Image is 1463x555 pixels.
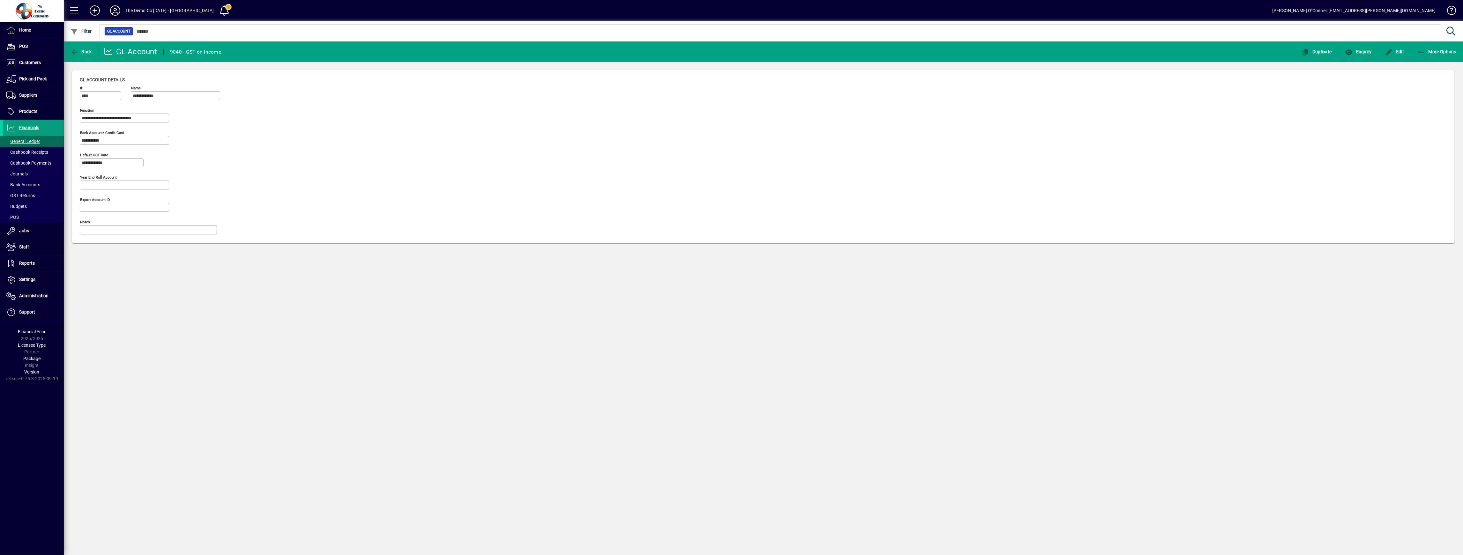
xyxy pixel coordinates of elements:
button: Duplicate [1300,46,1333,57]
button: Edit [1384,46,1406,57]
a: Products [3,104,64,120]
span: Support [19,309,35,314]
span: Cashbook Receipts [6,150,48,155]
mat-label: Default GST rate [80,153,108,157]
div: GL Account [104,47,157,57]
a: Reports [3,255,64,271]
span: Package [23,356,41,361]
a: GST Returns [3,190,64,201]
a: Knowledge Base [1442,1,1455,22]
a: Cashbook Payments [3,158,64,168]
span: Licensee Type [18,343,46,348]
span: Version [25,369,40,374]
a: Bank Accounts [3,179,64,190]
span: Edit [1385,49,1404,54]
span: GL account details [80,77,125,82]
a: Home [3,22,64,38]
span: Home [19,27,31,33]
span: More Options [1418,49,1457,54]
span: Products [19,109,37,114]
span: Suppliers [19,93,37,98]
a: POS [3,39,64,55]
span: Financials [19,125,39,130]
mat-label: Notes [80,220,90,224]
span: Bank Accounts [6,182,40,187]
span: Settings [19,277,35,282]
mat-label: Function [80,108,94,113]
button: Enquiry [1344,46,1373,57]
a: Support [3,304,64,320]
a: Customers [3,55,64,71]
span: Pick and Pack [19,76,47,81]
span: Enquiry [1345,49,1372,54]
button: More Options [1416,46,1458,57]
a: Budgets [3,201,64,212]
span: POS [6,215,19,220]
a: Settings [3,272,64,288]
button: Profile [105,5,125,16]
div: The Demo Co [DATE] - [GEOGRAPHIC_DATA] [125,5,214,16]
app-page-header-button: Back [64,46,99,57]
a: Journals [3,168,64,179]
span: Filter [71,29,92,34]
mat-label: Bank Account/ Credit card [80,130,124,135]
div: [PERSON_NAME] O''Connell [EMAIL_ADDRESS][PERSON_NAME][DOMAIN_NAME] [1272,5,1436,16]
mat-label: ID [80,86,84,90]
button: Filter [69,26,93,37]
button: Back [69,46,93,57]
a: Pick and Pack [3,71,64,87]
a: Suppliers [3,87,64,103]
span: Reports [19,261,35,266]
span: Journals [6,171,28,176]
a: General Ledger [3,136,64,147]
a: Staff [3,239,64,255]
span: GST Returns [6,193,35,198]
span: Customers [19,60,41,65]
button: Add [85,5,105,16]
span: Cashbook Payments [6,160,51,166]
span: Financial Year [18,329,46,334]
span: GL Account [107,28,130,34]
div: 9040 - GST on Income [170,47,221,57]
span: Duplicate [1302,49,1332,54]
a: Jobs [3,223,64,239]
a: Cashbook Receipts [3,147,64,158]
a: Administration [3,288,64,304]
span: Budgets [6,204,27,209]
mat-label: Export account ID [80,197,110,202]
span: Staff [19,244,29,249]
span: Jobs [19,228,29,233]
a: POS [3,212,64,223]
span: General Ledger [6,139,40,144]
mat-label: Name [131,86,141,90]
mat-label: Year end roll account [80,175,117,180]
span: Back [71,49,92,54]
span: Administration [19,293,48,298]
span: POS [19,44,28,49]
